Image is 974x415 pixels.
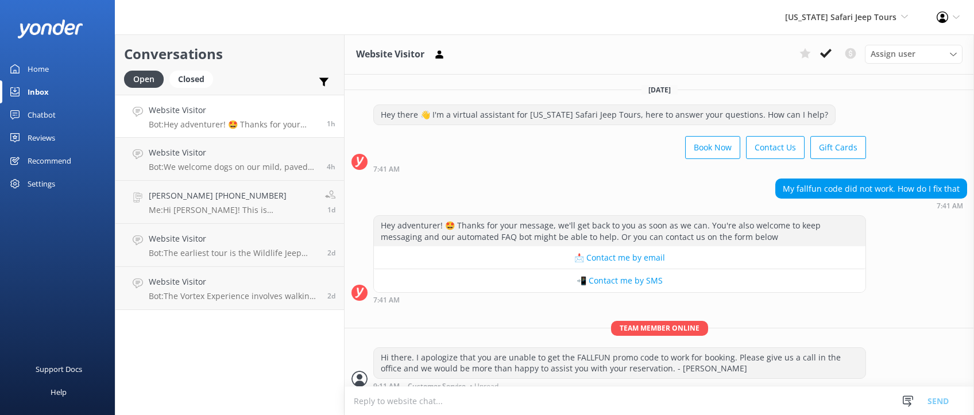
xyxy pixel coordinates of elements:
div: Support Docs [36,358,82,381]
span: Sep 22 2025 11:33am (UTC -07:00) America/Phoenix [327,291,335,301]
div: Chatbot [28,103,56,126]
div: Hey there 👋 I'm a virtual assistant for [US_STATE] Safari Jeep Tours, here to answer your questio... [374,105,835,125]
h4: [PERSON_NAME] [PHONE_NUMBER] [149,189,316,202]
div: Sep 25 2025 07:41am (UTC -07:00) America/Phoenix [373,165,866,173]
div: Sep 25 2025 07:41am (UTC -07:00) America/Phoenix [775,201,967,210]
div: Hey adventurer! 🤩 Thanks for your message, we'll get back to you as soon as we can. You're also w... [374,216,865,246]
button: 📩 Contact me by email [374,246,865,269]
div: Assign User [865,45,963,63]
div: Settings [28,172,55,195]
a: Open [124,72,169,85]
a: Website VisitorBot:We welcome dogs on our mild, paved tours. Small dogs (25 lbs or less) can ride... [115,138,344,181]
span: • Unread [470,383,498,390]
h4: Website Visitor [149,232,319,245]
span: [US_STATE] Safari Jeep Tours [785,11,896,22]
p: Bot: The Vortex Experience involves walking and light hiking on uneven and rocky terrain at diffe... [149,291,319,301]
a: Website VisitorBot:The Vortex Experience involves walking and light hiking on uneven and rocky te... [115,267,344,310]
div: Reviews [28,126,55,149]
h2: Conversations [124,43,335,65]
span: [DATE] [641,85,678,95]
span: Customer Service [408,383,466,390]
img: yonder-white-logo.png [17,20,83,38]
div: Help [51,381,67,404]
h4: Website Visitor [149,276,319,288]
div: My fallfun code did not work. How do I fix that [776,179,967,199]
div: Hi there. I apologize that you are unable to get the FALLFUN promo code to work for booking. Plea... [374,348,865,378]
span: Team member online [611,321,708,335]
p: Bot: We welcome dogs on our mild, paved tours. Small dogs (25 lbs or less) can ride for free if t... [149,162,318,172]
button: Gift Cards [810,136,866,159]
h4: Website Visitor [149,146,318,159]
a: [PERSON_NAME] [PHONE_NUMBER]Me:Hi [PERSON_NAME]! This is [PERSON_NAME] at Safari Jeep Tours. Yes,... [115,181,344,224]
span: Sep 23 2025 02:14pm (UTC -07:00) America/Phoenix [327,205,335,215]
p: Bot: Hey adventurer! 🤩 Thanks for your message, we'll get back to you as soon as we can. You're a... [149,119,318,130]
h4: Website Visitor [149,104,318,117]
div: Inbox [28,80,49,103]
div: Sep 25 2025 09:11am (UTC -07:00) America/Phoenix [373,382,866,390]
strong: 7:41 AM [373,297,400,304]
a: Website VisitorBot:The earliest tour is the Wildlife Jeep Tour, which starts about an hour before... [115,224,344,267]
button: Contact Us [746,136,805,159]
span: Assign user [871,48,915,60]
div: Recommend [28,149,71,172]
button: Book Now [685,136,740,159]
h3: Website Visitor [356,47,424,62]
strong: 7:41 AM [373,166,400,173]
a: Website VisitorBot:Hey adventurer! 🤩 Thanks for your message, we'll get back to you as soon as we... [115,95,344,138]
div: Home [28,57,49,80]
div: Closed [169,71,213,88]
span: Sep 25 2025 04:54am (UTC -07:00) America/Phoenix [327,162,335,172]
a: Closed [169,72,219,85]
span: Sep 23 2025 08:33am (UTC -07:00) America/Phoenix [327,248,335,258]
p: Me: Hi [PERSON_NAME]! This is [PERSON_NAME] at Safari Jeep Tours. Yes, we can absolutely accommod... [149,205,316,215]
p: Bot: The earliest tour is the Wildlife Jeep Tour, which starts about an hour before sunrise. [149,248,319,258]
strong: 7:41 AM [937,203,963,210]
strong: 9:11 AM [373,383,400,390]
div: Sep 25 2025 07:41am (UTC -07:00) America/Phoenix [373,296,866,304]
button: 📲 Contact me by SMS [374,269,865,292]
span: Sep 25 2025 07:41am (UTC -07:00) America/Phoenix [327,119,335,129]
div: Open [124,71,164,88]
